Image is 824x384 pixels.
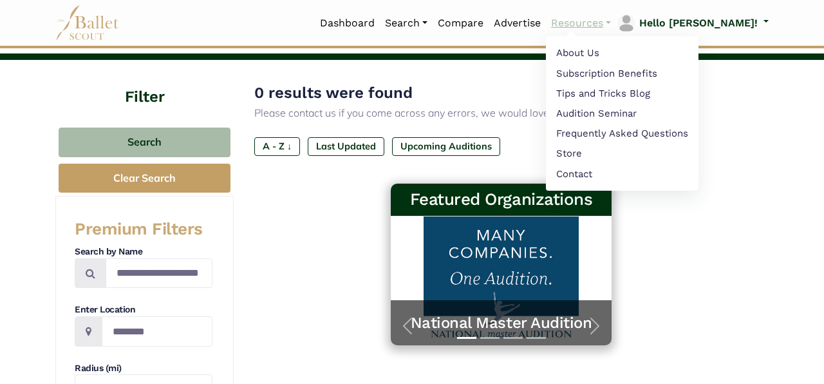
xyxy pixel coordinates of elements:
a: Subscription Benefits [546,63,698,83]
a: Compare [433,10,489,37]
h4: Search by Name [75,245,212,258]
a: National Master Audition [404,313,599,333]
a: Store [546,144,698,164]
input: Search by names... [106,258,212,289]
h3: Featured Organizations [401,189,602,211]
h4: Filter [55,60,234,108]
a: Tips and Tricks Blog [546,83,698,103]
button: Slide 4 [527,331,546,345]
h3: Premium Filters [75,218,212,240]
img: profile picture [617,14,635,32]
a: Dashboard [315,10,380,37]
label: Last Updated [308,137,384,155]
button: Slide 1 [457,331,476,345]
a: Frequently Asked Questions [546,124,698,144]
a: About Us [546,43,698,63]
h4: Radius (mi) [75,362,212,375]
label: Upcoming Auditions [392,137,500,155]
span: 0 results were found [254,84,413,102]
label: A - Z ↓ [254,137,300,155]
a: Resources [546,10,616,37]
p: Hello [PERSON_NAME]! [639,15,758,32]
a: profile picture Hello [PERSON_NAME]! [616,13,769,34]
a: Search [380,10,433,37]
input: Location [102,316,212,347]
ul: Resources [546,36,698,191]
a: Advertise [489,10,546,37]
a: Contact [546,164,698,184]
p: Please contact us if you come across any errors, we would love your help! [254,105,748,122]
button: Search [59,128,230,158]
button: Clear Search [59,164,230,193]
button: Slide 3 [503,331,523,345]
h4: Enter Location [75,303,212,316]
a: Audition Seminar [546,103,698,123]
button: Slide 2 [480,331,500,345]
